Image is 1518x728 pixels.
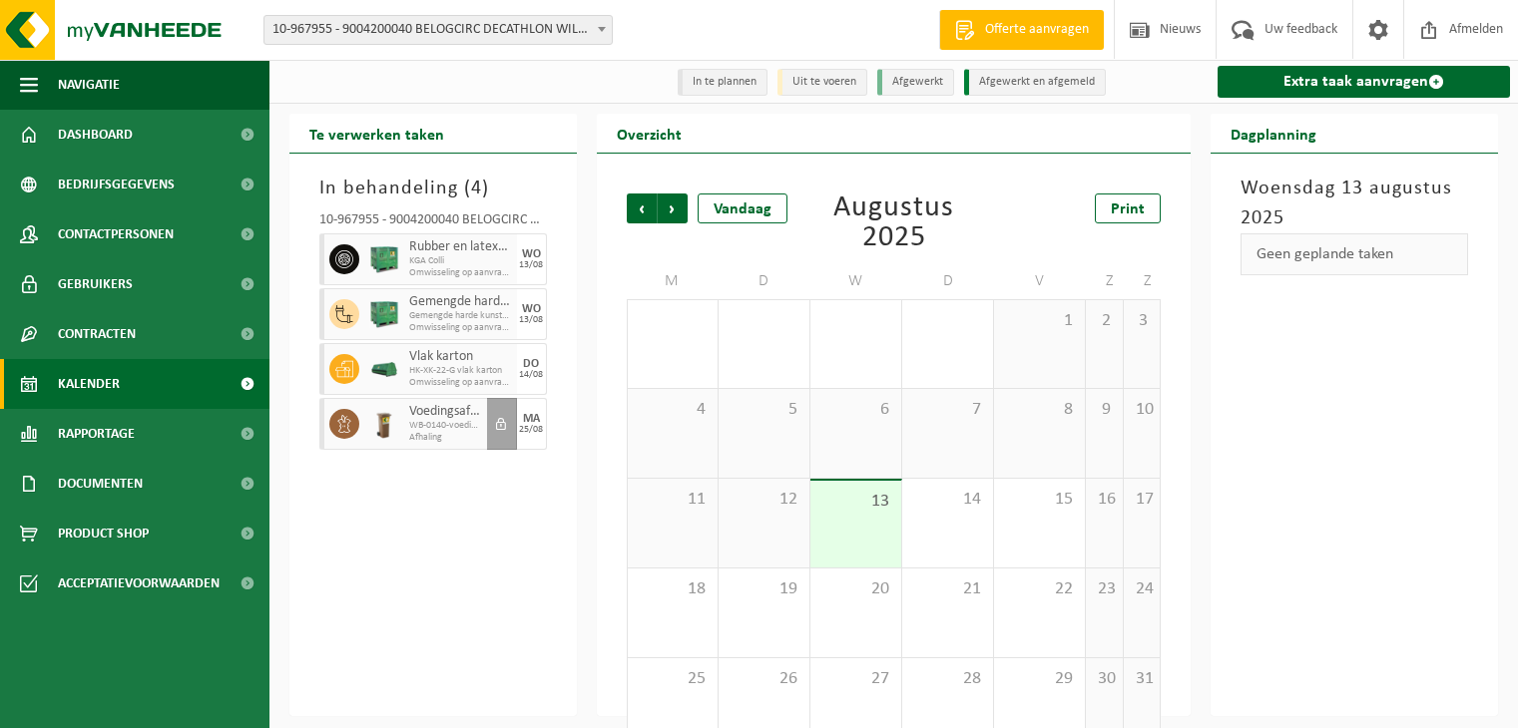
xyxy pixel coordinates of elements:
[1004,310,1075,332] span: 1
[638,399,708,421] span: 4
[1218,66,1510,98] a: Extra taak aanvragen
[409,404,482,420] span: Voedingsafval, bevat producten van dierlijke oorsprong, onverpakt, categorie 3
[806,193,980,253] div: Augustus 2025
[1096,310,1112,332] span: 2
[1124,263,1162,299] td: Z
[263,15,613,45] span: 10-967955 - 9004200040 BELOGCIRC DECATHLON WILLEBROEK - WILLEBROEK
[1096,489,1112,511] span: 16
[409,294,512,310] span: Gemengde harde kunststoffen (PE, PP en PVC), recycleerbaar (industrieel)
[820,399,891,421] span: 6
[369,299,399,329] img: PB-HB-1400-HPE-GN-01
[638,489,708,511] span: 11
[729,489,799,511] span: 12
[678,69,767,96] li: In te plannen
[1004,399,1075,421] span: 8
[719,263,810,299] td: D
[58,160,175,209] span: Bedrijfsgegevens
[1134,310,1151,332] span: 3
[1095,193,1161,223] a: Print
[1134,489,1151,511] span: 17
[519,315,543,325] div: 13/08
[912,578,983,600] span: 21
[627,263,719,299] td: M
[523,413,540,425] div: MA
[1096,668,1112,690] span: 30
[729,578,799,600] span: 19
[58,459,143,509] span: Documenten
[1096,578,1112,600] span: 23
[1134,668,1151,690] span: 31
[409,255,512,267] span: KGA Colli
[409,349,512,365] span: Vlak karton
[810,263,902,299] td: W
[369,409,399,439] img: WB-0140-HPE-BN-01
[1134,399,1151,421] span: 10
[519,370,543,380] div: 14/08
[58,558,220,608] span: Acceptatievoorwaarden
[522,248,541,260] div: WO
[58,359,120,409] span: Kalender
[409,310,512,322] span: Gemengde harde kunststoffen (PE, PP en PVC), recycl. (indust
[912,489,983,511] span: 14
[777,69,867,96] li: Uit te voeren
[471,179,482,198] span: 4
[289,114,464,153] h2: Te verwerken taken
[409,365,512,377] span: HK-XK-22-G vlak karton
[58,209,174,259] span: Contactpersonen
[698,193,787,223] div: Vandaag
[729,668,799,690] span: 26
[58,309,136,359] span: Contracten
[877,69,954,96] li: Afgewerkt
[638,668,708,690] span: 25
[658,193,688,223] span: Volgende
[319,174,547,203] h3: In behandeling ( )
[729,399,799,421] span: 5
[519,425,543,435] div: 25/08
[939,10,1104,50] a: Offerte aanvragen
[820,491,891,513] span: 13
[409,267,512,279] span: Omwisseling op aanvraag (excl. voorrijkost)
[58,259,133,309] span: Gebruikers
[1111,201,1145,217] span: Print
[319,213,547,233] div: 10-967955 - 9004200040 BELOGCIRC DECATHLON WILLEBROEK - WILLEBROEK
[638,578,708,600] span: 18
[1004,489,1075,511] span: 15
[597,114,702,153] h2: Overzicht
[58,60,120,110] span: Navigatie
[369,362,399,377] img: HK-XK-22-GN-00
[409,432,482,444] span: Afhaling
[522,303,541,315] div: WO
[1004,578,1075,600] span: 22
[58,409,135,459] span: Rapportage
[1096,399,1112,421] span: 9
[912,399,983,421] span: 7
[1211,114,1336,153] h2: Dagplanning
[264,16,612,44] span: 10-967955 - 9004200040 BELOGCIRC DECATHLON WILLEBROEK - WILLEBROEK
[1241,233,1468,275] div: Geen geplande taken
[519,260,543,270] div: 13/08
[409,322,512,334] span: Omwisseling op aanvraag - op geplande route (incl. verwerking)
[523,358,539,370] div: DO
[409,239,512,255] span: Rubber en latexrubber
[58,509,149,558] span: Product Shop
[1004,668,1075,690] span: 29
[627,193,657,223] span: Vorige
[964,69,1106,96] li: Afgewerkt en afgemeld
[1134,578,1151,600] span: 24
[820,578,891,600] span: 20
[820,668,891,690] span: 27
[1086,263,1123,299] td: Z
[902,263,994,299] td: D
[409,420,482,432] span: WB-0140-voedingsafval, bevat producten van dierlijke oor
[409,377,512,389] span: Omwisseling op aanvraag
[994,263,1086,299] td: V
[912,668,983,690] span: 28
[1241,174,1468,233] h3: Woensdag 13 augustus 2025
[980,20,1094,40] span: Offerte aanvragen
[369,244,399,274] img: PB-HB-1400-HPE-GN-01
[58,110,133,160] span: Dashboard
